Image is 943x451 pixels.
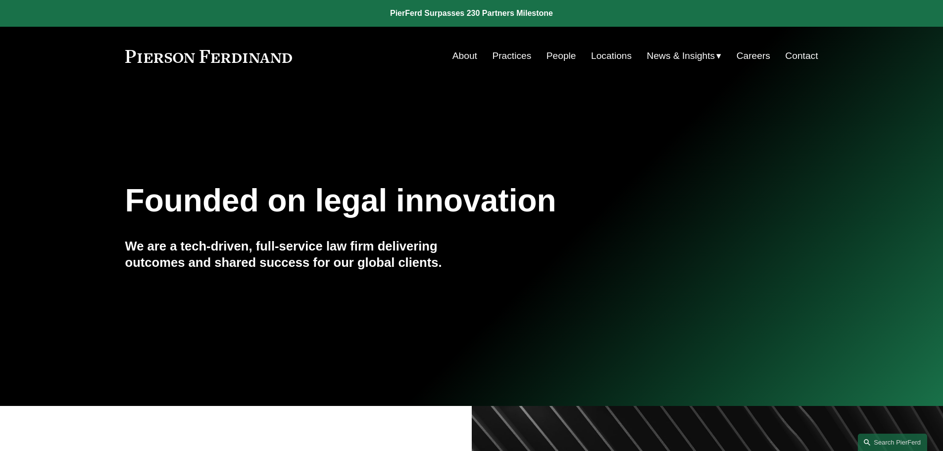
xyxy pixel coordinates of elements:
span: News & Insights [647,48,715,65]
a: People [546,47,576,65]
a: Careers [737,47,770,65]
a: folder dropdown [647,47,722,65]
a: Contact [785,47,818,65]
a: About [452,47,477,65]
a: Locations [591,47,632,65]
a: Search this site [858,434,927,451]
h1: Founded on legal innovation [125,183,703,219]
h4: We are a tech-driven, full-service law firm delivering outcomes and shared success for our global... [125,238,472,270]
a: Practices [492,47,531,65]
